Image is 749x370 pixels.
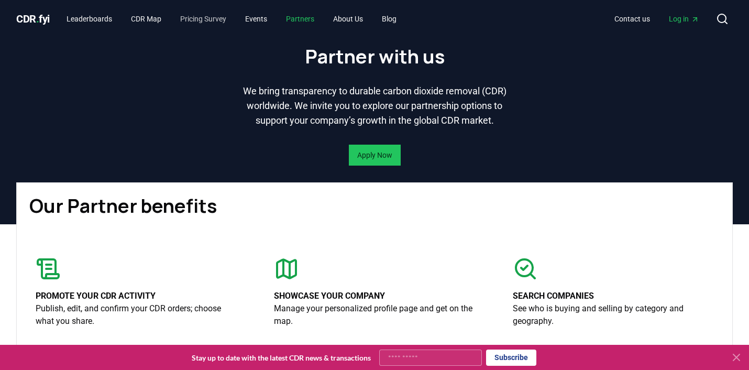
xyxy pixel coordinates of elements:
[16,12,50,26] a: CDR.fyi
[513,290,713,302] p: Search companies
[36,290,236,302] p: Promote your CDR activity
[357,150,392,160] a: Apply Now
[513,302,713,328] p: See who is buying and selling by category and geography.
[669,14,699,24] span: Log in
[660,9,708,28] a: Log in
[29,195,720,216] h1: Our Partner benefits
[240,84,509,128] p: We bring transparency to durable carbon dioxide removal (CDR) worldwide. We invite you to explore...
[58,9,405,28] nav: Main
[606,9,708,28] nav: Main
[274,290,475,302] p: Showcase your company
[274,302,475,328] p: Manage your personalized profile page and get on the map.
[349,145,401,166] button: Apply Now
[36,13,39,25] span: .
[278,9,323,28] a: Partners
[373,9,405,28] a: Blog
[123,9,170,28] a: CDR Map
[172,9,235,28] a: Pricing Survey
[58,9,120,28] a: Leaderboards
[36,302,236,328] p: Publish, edit, and confirm your CDR orders; choose what you share.
[606,9,658,28] a: Contact us
[325,9,371,28] a: About Us
[16,13,50,25] span: CDR fyi
[305,46,445,67] h1: Partner with us
[237,9,276,28] a: Events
